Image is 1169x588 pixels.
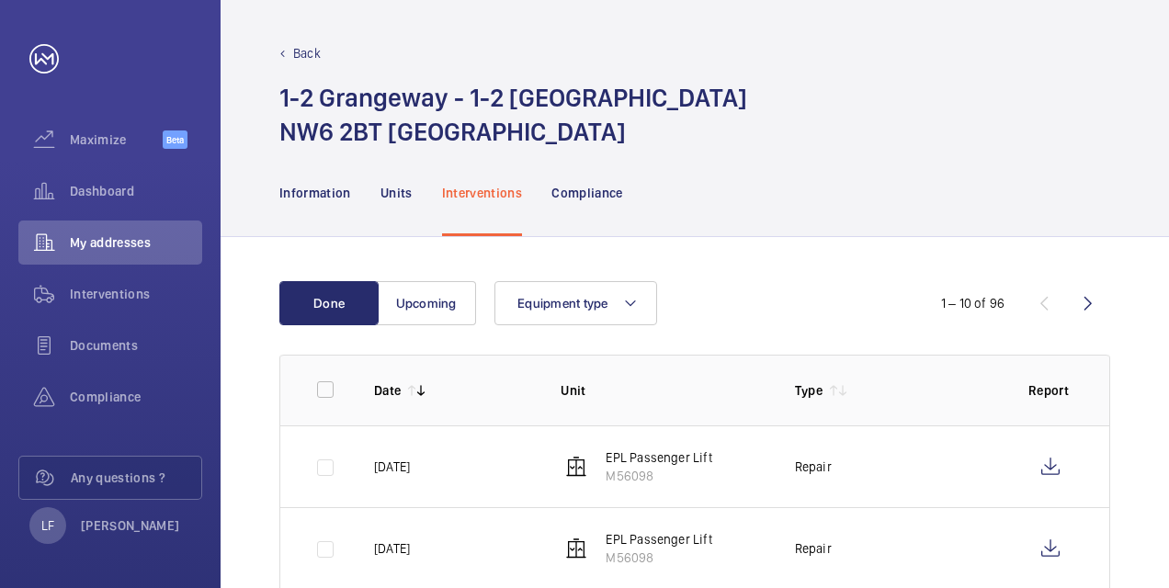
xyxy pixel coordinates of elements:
[279,281,379,325] button: Done
[70,285,202,303] span: Interventions
[81,516,180,535] p: [PERSON_NAME]
[377,281,476,325] button: Upcoming
[374,539,410,558] p: [DATE]
[795,539,832,558] p: Repair
[70,182,202,200] span: Dashboard
[795,458,832,476] p: Repair
[941,294,1004,312] div: 1 – 10 of 96
[442,184,523,202] p: Interventions
[374,381,401,400] p: Date
[606,548,711,567] p: M56098
[795,381,823,400] p: Type
[279,184,351,202] p: Information
[380,184,413,202] p: Units
[565,456,587,478] img: elevator.svg
[551,184,623,202] p: Compliance
[293,44,321,62] p: Back
[606,467,711,485] p: M56098
[279,81,747,149] h1: 1-2 Grangeway - 1-2 [GEOGRAPHIC_DATA] NW6 2BT [GEOGRAPHIC_DATA]
[70,233,202,252] span: My addresses
[163,130,187,149] span: Beta
[70,130,163,149] span: Maximize
[561,381,765,400] p: Unit
[606,530,711,548] p: EPL Passenger Lift
[606,448,711,467] p: EPL Passenger Lift
[1028,381,1073,400] p: Report
[70,336,202,355] span: Documents
[517,296,608,311] span: Equipment type
[494,281,657,325] button: Equipment type
[71,469,201,487] span: Any questions ?
[565,537,587,560] img: elevator.svg
[70,388,202,406] span: Compliance
[374,458,410,476] p: [DATE]
[41,516,54,535] p: LF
